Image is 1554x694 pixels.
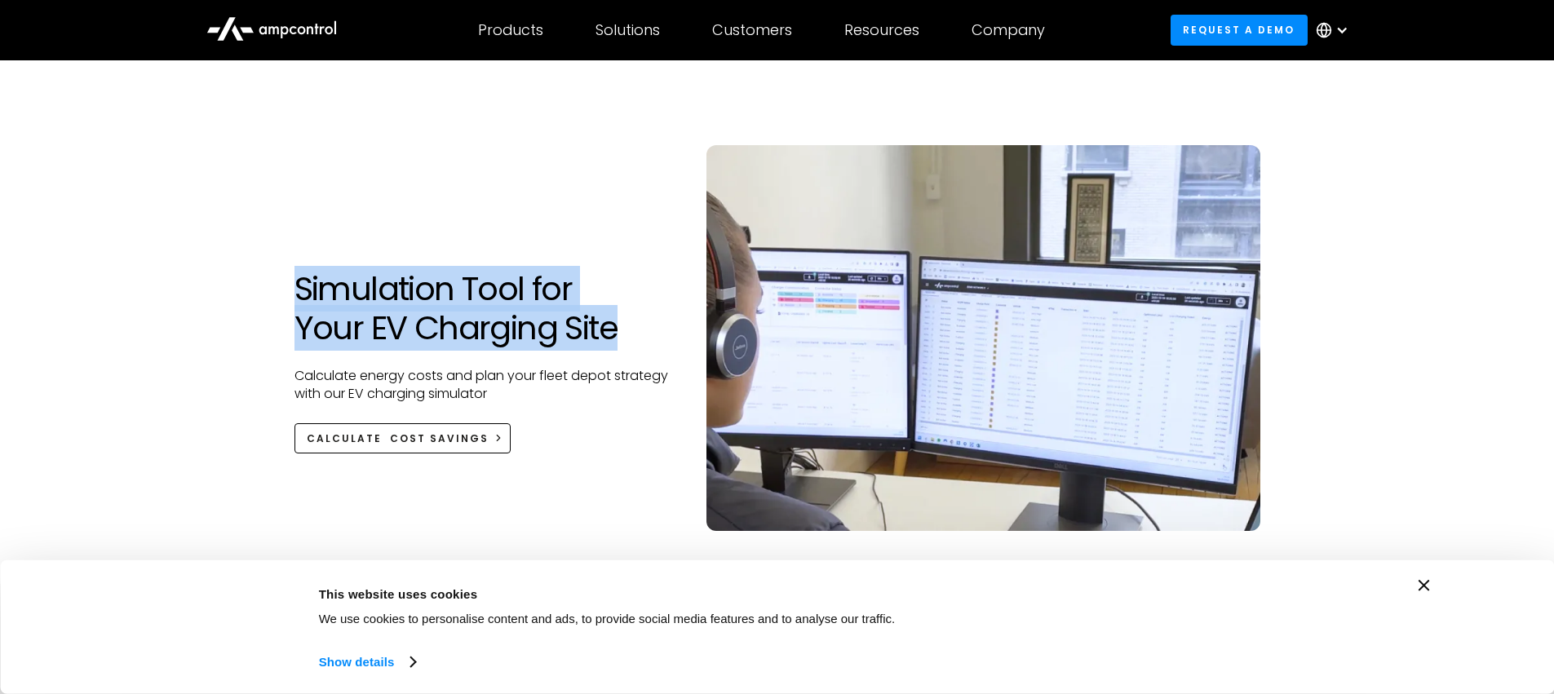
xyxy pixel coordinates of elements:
div: Resources [844,21,919,39]
h1: Simulation Tool for Your EV Charging Site [294,269,681,347]
div: Solutions [595,21,660,39]
div: Company [972,21,1045,39]
button: Okay [1155,580,1388,627]
a: Request a demo [1171,15,1308,45]
div: Customers [712,21,792,39]
a: Show details [319,650,415,674]
a: Calculate Cost Savings [294,423,511,453]
div: Calculate Cost Savings [307,431,489,446]
p: Calculate energy costs and plan your fleet depot strategy with our EV charging simulator [294,367,681,404]
div: This website uses cookies [319,584,1118,603]
div: Products [478,21,543,39]
img: Simulation tool to simulate your ev charging site using Ampcontrol [706,145,1260,531]
span: We use cookies to personalise content and ads, to provide social media features and to analyse ou... [319,612,896,625]
button: Close banner [1419,580,1430,591]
